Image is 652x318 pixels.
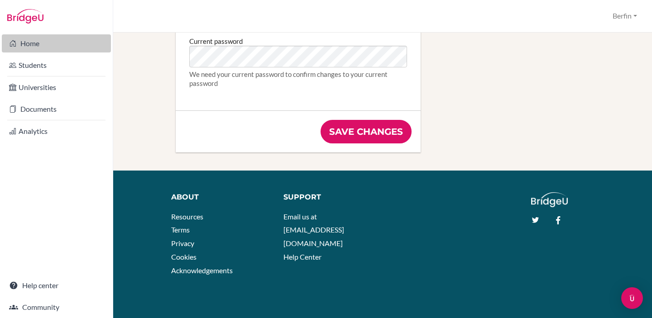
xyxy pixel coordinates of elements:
label: Current password [189,33,243,46]
a: Acknowledgements [171,266,233,275]
a: Privacy [171,239,194,247]
a: Community [2,298,111,316]
a: Home [2,34,111,52]
div: Support [283,192,376,203]
a: Email us at [EMAIL_ADDRESS][DOMAIN_NAME] [283,212,344,247]
a: Universities [2,78,111,96]
a: Help center [2,276,111,294]
a: Help Center [283,252,321,261]
img: logo_white@2x-f4f0deed5e89b7ecb1c2cc34c3e3d731f90f0f143d5ea2071677605dd97b5244.png [531,192,568,207]
div: Open Intercom Messenger [621,287,643,309]
a: Resources [171,212,203,221]
a: Cookies [171,252,197,261]
button: Berfin [609,8,641,24]
input: Save changes [321,120,412,143]
img: Bridge-U [7,9,43,24]
a: Terms [171,225,190,234]
div: We need your current password to confirm changes to your current password [189,70,407,88]
a: Analytics [2,122,111,140]
a: Students [2,56,111,74]
div: About [171,192,270,203]
a: Documents [2,100,111,118]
